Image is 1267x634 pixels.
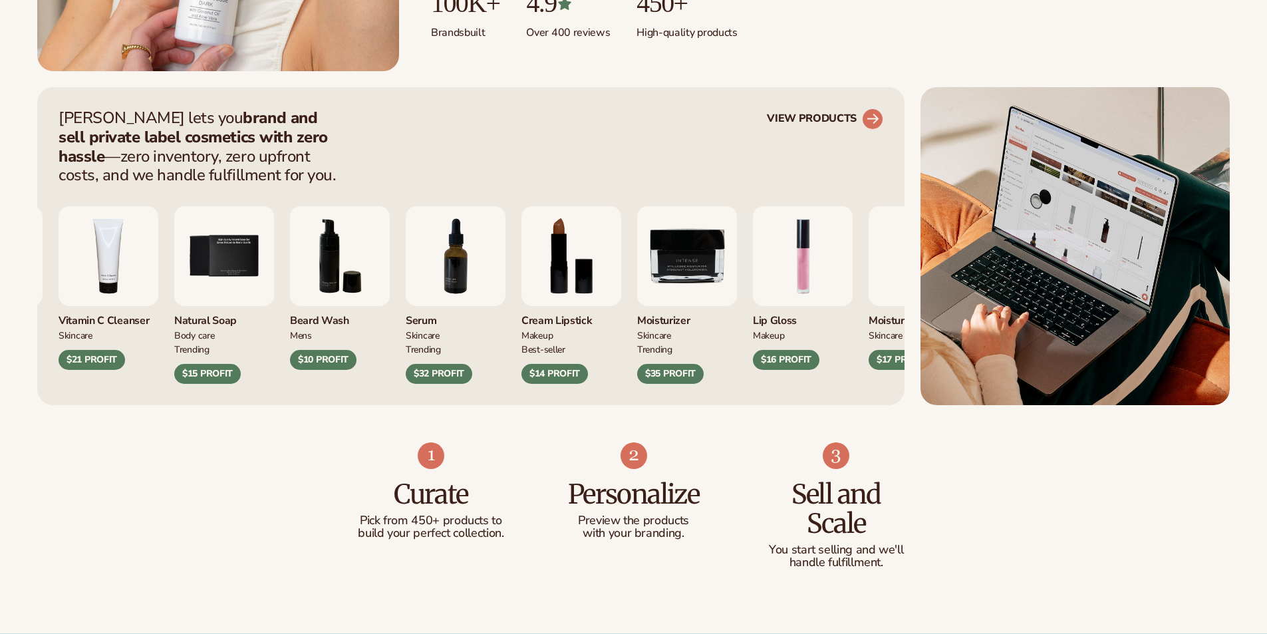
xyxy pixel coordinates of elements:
[767,108,883,130] a: VIEW PRODUCTS
[636,18,737,40] p: High-quality products
[174,306,274,328] div: Natural Soap
[762,556,911,569] p: handle fulfillment.
[356,514,506,541] p: Pick from 450+ products to build your perfect collection.
[869,306,968,328] div: Moisturizer
[521,364,588,384] div: $14 PROFIT
[59,350,125,370] div: $21 PROFIT
[406,206,505,383] div: 7 / 9
[753,206,853,370] div: 1 / 9
[59,108,345,185] p: [PERSON_NAME] lets you —zero inventory, zero upfront costs, and we handle fulfillment for you.
[762,480,911,538] h3: Sell and Scale
[406,364,472,384] div: $32 PROFIT
[920,87,1230,405] img: Shopify Image 5
[406,306,505,328] div: Serum
[59,206,158,306] img: Vitamin c cleanser.
[526,18,610,40] p: Over 400 reviews
[637,206,737,383] div: 9 / 9
[521,342,621,356] div: BEST-SELLER
[290,350,356,370] div: $10 PROFIT
[356,480,506,509] h3: Curate
[637,328,737,342] div: SKINCARE
[290,206,390,306] img: Foaming beard wash.
[174,328,274,342] div: BODY Care
[59,107,328,167] strong: brand and sell private label cosmetics with zero hassle
[559,527,708,540] p: with your branding.
[559,514,708,528] p: Preview the products
[521,206,621,306] img: Luxury cream lipstick.
[753,350,819,370] div: $16 PROFIT
[637,342,737,356] div: TRENDING
[59,206,158,370] div: 4 / 9
[418,442,444,469] img: Shopify Image 7
[406,342,505,356] div: TRENDING
[753,306,853,328] div: Lip Gloss
[521,328,621,342] div: MAKEUP
[869,206,968,370] div: 2 / 9
[59,328,158,342] div: Skincare
[637,206,737,306] img: Moisturizer.
[406,206,505,306] img: Collagen and retinol serum.
[869,350,935,370] div: $17 PROFIT
[823,442,849,469] img: Shopify Image 9
[753,206,853,306] img: Pink lip gloss.
[174,206,274,383] div: 5 / 9
[637,306,737,328] div: Moisturizer
[59,306,158,328] div: Vitamin C Cleanser
[290,206,390,370] div: 6 / 9
[621,442,647,469] img: Shopify Image 8
[406,328,505,342] div: SKINCARE
[521,306,621,328] div: Cream Lipstick
[869,206,968,306] img: Moisturizing lotion.
[637,364,704,384] div: $35 PROFIT
[762,544,911,557] p: You start selling and we'll
[290,306,390,328] div: Beard Wash
[753,328,853,342] div: MAKEUP
[290,328,390,342] div: mens
[174,206,274,306] img: Nature bar of soap.
[521,206,621,383] div: 8 / 9
[559,480,708,509] h3: Personalize
[869,328,968,342] div: SKINCARE
[174,364,241,384] div: $15 PROFIT
[174,342,274,356] div: TRENDING
[431,18,499,40] p: Brands built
